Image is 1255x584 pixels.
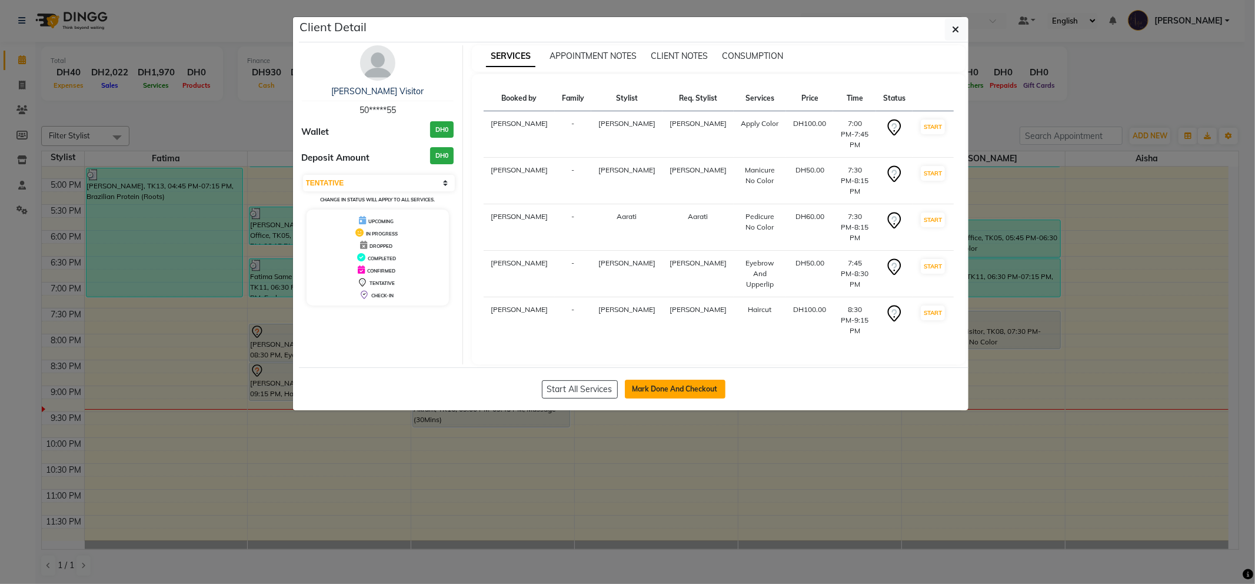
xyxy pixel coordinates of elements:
[833,86,876,111] th: Time
[734,86,786,111] th: Services
[367,268,395,274] span: CONFIRMED
[598,305,655,314] span: [PERSON_NAME]
[670,165,727,174] span: [PERSON_NAME]
[741,165,779,186] div: Manicure No Color
[921,213,945,227] button: START
[741,258,779,290] div: Eyebrow And Upperlip
[302,151,370,165] span: Deposit Amount
[302,125,329,139] span: Wallet
[484,297,555,344] td: [PERSON_NAME]
[366,231,398,237] span: IN PROGRESS
[833,204,876,251] td: 7:30 PM-8:15 PM
[741,211,779,233] div: Pedicure No Color
[300,18,367,36] h5: Client Detail
[833,297,876,344] td: 8:30 PM-9:15 PM
[360,45,395,81] img: avatar
[555,251,591,297] td: -
[555,204,591,251] td: -
[793,118,826,129] div: DH100.00
[663,86,734,111] th: Req. Stylist
[550,51,637,61] span: APPOINTMENT NOTES
[484,111,555,158] td: [PERSON_NAME]
[833,251,876,297] td: 7:45 PM-8:30 PM
[486,46,535,67] span: SERVICES
[793,165,826,175] div: DH50.00
[484,251,555,297] td: [PERSON_NAME]
[430,147,454,164] h3: DH0
[555,297,591,344] td: -
[921,259,945,274] button: START
[793,211,826,222] div: DH60.00
[722,51,783,61] span: CONSUMPTION
[542,380,618,399] button: Start All Services
[369,243,392,249] span: DROPPED
[617,212,637,221] span: Aarati
[430,121,454,138] h3: DH0
[688,212,708,221] span: Aarati
[833,158,876,204] td: 7:30 PM-8:15 PM
[598,165,655,174] span: [PERSON_NAME]
[371,293,394,298] span: CHECK-IN
[921,166,945,181] button: START
[555,111,591,158] td: -
[555,158,591,204] td: -
[921,306,945,320] button: START
[368,218,394,224] span: UPCOMING
[651,51,708,61] span: CLIENT NOTES
[793,258,826,268] div: DH50.00
[670,119,727,128] span: [PERSON_NAME]
[320,197,435,203] small: Change in status will apply to all services.
[484,158,555,204] td: [PERSON_NAME]
[555,86,591,111] th: Family
[625,380,725,399] button: Mark Done And Checkout
[741,118,779,129] div: Apply Color
[741,304,779,315] div: Haircut
[786,86,833,111] th: Price
[598,119,655,128] span: [PERSON_NAME]
[670,258,727,267] span: [PERSON_NAME]
[368,255,396,261] span: COMPLETED
[670,305,727,314] span: [PERSON_NAME]
[484,204,555,251] td: [PERSON_NAME]
[921,120,945,134] button: START
[598,258,655,267] span: [PERSON_NAME]
[833,111,876,158] td: 7:00 PM-7:45 PM
[331,86,424,97] a: [PERSON_NAME] Visitor
[876,86,913,111] th: Status
[793,304,826,315] div: DH100.00
[591,86,663,111] th: Stylist
[484,86,555,111] th: Booked by
[369,280,395,286] span: TENTATIVE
